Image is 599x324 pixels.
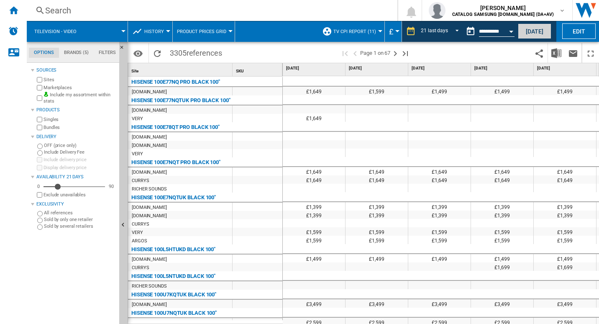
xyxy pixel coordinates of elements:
div: £3,499 [534,299,596,308]
div: CURRYS [132,220,149,229]
div: HISENSE 100E78QT PRO BLACK 100" [131,122,220,132]
span: £ [389,27,393,36]
input: Bundles [37,125,42,130]
md-tab-item: Filters [94,48,121,58]
div: £1,599 [534,236,596,244]
div: 21 last days [421,28,448,33]
input: Singles [37,117,42,122]
label: Include delivery price [44,157,116,163]
div: Sort None [130,63,232,76]
div: £1,599 [471,236,533,244]
input: Include delivery price [37,157,42,162]
div: £1,399 [471,202,533,211]
div: £1,649 [283,87,345,95]
div: £1,649 [408,167,471,175]
div: ARGOS [132,237,147,245]
img: profile.jpg [429,2,445,19]
div: £1,499 [408,87,471,95]
button: md-calendar [462,23,479,40]
div: VERY [132,229,143,237]
div: VERY [132,150,143,158]
button: History [144,21,168,42]
input: OFF (price only) [37,144,43,149]
div: [DOMAIN_NAME] [132,88,167,96]
div: £1,499 [408,254,471,262]
button: >Previous page [350,43,360,63]
div: £1,599 [408,236,471,244]
div: £1,649 [471,167,533,175]
div: £3,499 [283,299,345,308]
md-menu: Currency [385,21,402,42]
div: £3,499 [471,299,533,308]
button: First page [340,43,350,63]
div: £ [389,21,397,42]
div: £3,499 [408,299,471,308]
span: [DATE] [286,65,343,71]
div: 90 [107,183,116,190]
div: Exclusivity [36,201,116,208]
div: [DATE] [284,63,345,74]
input: Display delivery price [37,165,42,170]
div: RICHER SOUNDS [132,282,167,291]
div: £1,649 [534,167,596,175]
span: references [187,49,222,57]
div: Television - video [31,21,123,42]
div: [DOMAIN_NAME] [132,133,167,141]
label: Display delivery price [44,165,116,171]
div: £1,499 [471,87,533,95]
div: HISENSE 100E77NQ PRO BLACK 100" [131,77,220,87]
div: £1,599 [471,227,533,236]
span: [DATE] [474,65,532,71]
div: £1,499 [534,87,596,95]
div: [DATE] [347,63,408,74]
span: [DATE] [537,65,594,71]
div: This report is based on a date in the past. [462,21,516,42]
img: mysite-bg-18x18.png [44,92,49,97]
div: £1,399 [346,211,408,219]
div: Search [45,5,376,16]
label: Sites [44,77,116,83]
input: Sites [37,77,42,82]
div: £1,399 [408,211,471,219]
div: £1,699 [471,262,533,271]
label: Exclude unavailables [44,192,116,198]
div: £1,699 [534,262,596,271]
button: Television - video [34,21,85,42]
div: £1,649 [408,175,471,184]
div: £1,399 [283,202,345,211]
button: Open calendar [504,23,519,38]
div: TV CPI Report (11) [322,21,380,42]
button: Download in Excel [548,43,565,63]
span: [PERSON_NAME] [452,4,554,12]
label: All references [44,210,116,216]
div: CURRYS [132,264,149,272]
img: excel-24x24.png [551,48,561,58]
div: £1,599 [534,227,596,236]
button: Maximize [582,43,599,63]
label: Marketplaces [44,85,116,91]
div: £1,599 [408,227,471,236]
label: OFF (price only) [44,142,116,149]
div: £1,649 [346,167,408,175]
div: £1,599 [283,236,345,244]
div: [DOMAIN_NAME] [132,255,167,264]
div: HISENSE 100U7KQTUK BLACK 100" [131,290,216,300]
button: Next page [390,43,400,63]
div: Product prices grid [177,21,230,42]
div: £1,399 [534,202,596,211]
div: £1,499 [346,254,408,262]
div: £1,399 [346,202,408,211]
div: Sources [36,67,116,74]
div: £1,499 [534,254,596,262]
button: Reload [149,43,166,63]
div: RICHER SOUNDS [132,185,167,193]
input: Sold by several retailers [37,224,43,230]
div: [DOMAIN_NAME] [132,141,167,150]
div: £1,399 [471,211,533,219]
span: History [144,29,164,34]
div: HISENSE 100U7NQTUK BLACK 100'' [131,308,217,318]
div: CURRYS [132,177,149,185]
md-slider: Availability [44,183,105,191]
button: TV CPI Report (11) [333,21,380,42]
div: £1,599 [346,236,408,244]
